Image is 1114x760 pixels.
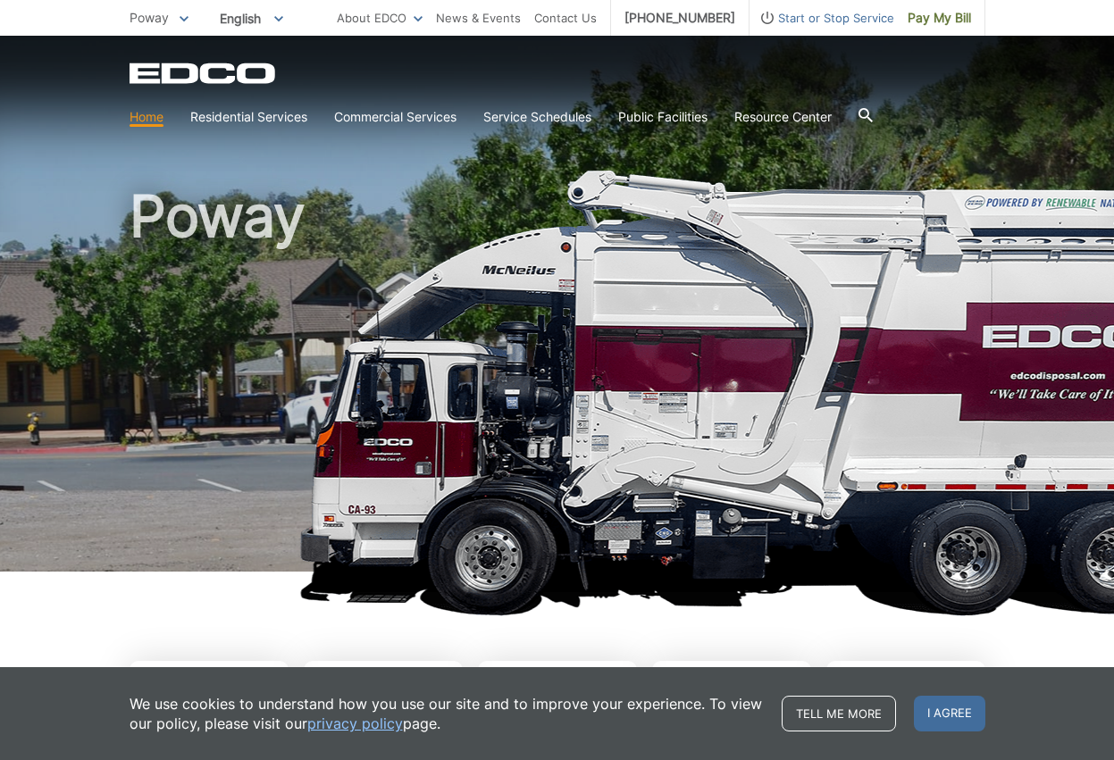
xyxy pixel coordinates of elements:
[206,4,297,33] span: English
[130,188,985,580] h1: Poway
[436,8,521,28] a: News & Events
[307,714,403,733] a: privacy policy
[337,8,423,28] a: About EDCO
[908,8,971,28] span: Pay My Bill
[334,107,456,127] a: Commercial Services
[782,696,896,731] a: Tell me more
[534,8,597,28] a: Contact Us
[618,107,708,127] a: Public Facilities
[483,107,591,127] a: Service Schedules
[914,696,985,731] span: I agree
[130,10,169,25] span: Poway
[734,107,832,127] a: Resource Center
[130,63,278,84] a: EDCD logo. Return to the homepage.
[130,107,163,127] a: Home
[190,107,307,127] a: Residential Services
[130,694,764,733] p: We use cookies to understand how you use our site and to improve your experience. To view our pol...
